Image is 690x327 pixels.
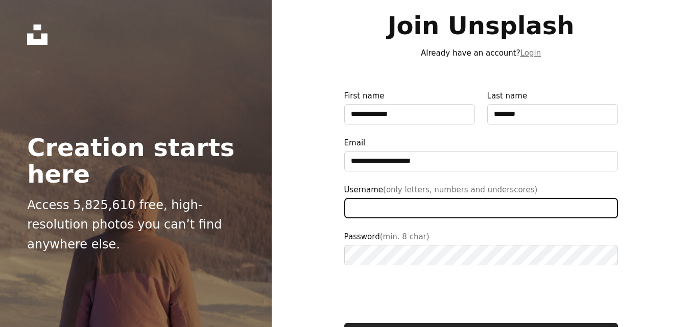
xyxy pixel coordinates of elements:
p: Already have an account? [344,47,618,59]
span: (only letters, numbers and underscores) [383,185,537,194]
label: First name [344,90,475,124]
label: Password [344,231,618,265]
h1: Join Unsplash [344,12,618,39]
h2: Creation starts here [27,134,245,187]
label: Last name [487,90,618,124]
input: Email [344,151,618,171]
input: First name [344,104,475,124]
a: Login [520,48,541,58]
span: (min. 8 char) [380,232,430,241]
input: Username(only letters, numbers and underscores) [344,198,618,218]
input: Password(min. 8 char) [344,245,618,265]
label: Username [344,184,618,218]
input: Last name [487,104,618,124]
a: Home — Unsplash [27,24,47,45]
label: Email [344,137,618,171]
p: Access 5,825,610 free, high-resolution photos you can’t find anywhere else. [27,195,245,254]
